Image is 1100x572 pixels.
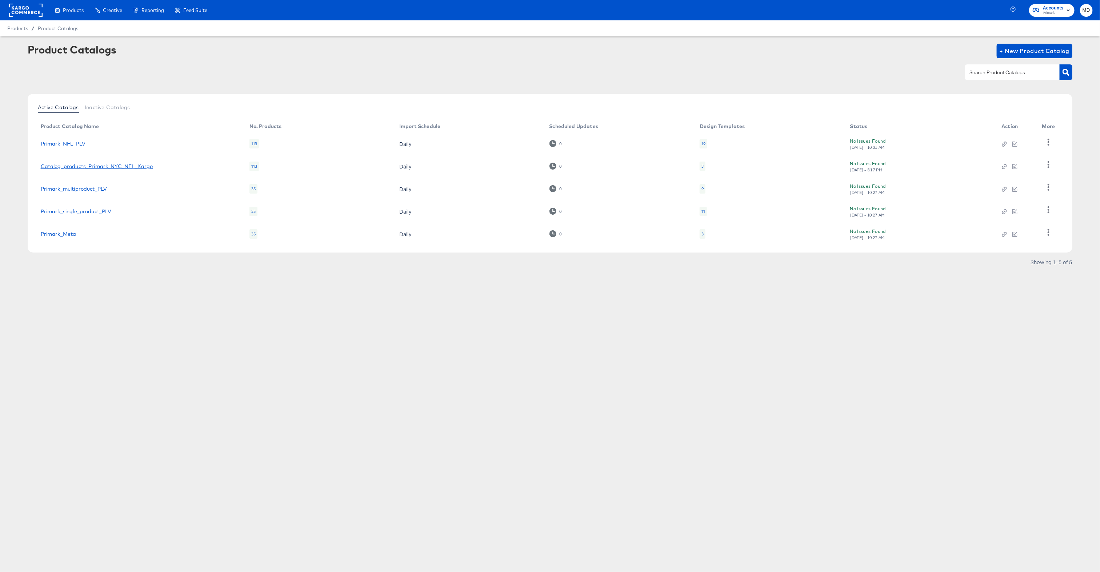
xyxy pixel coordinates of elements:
a: Primark_single_product_PLV [41,208,112,214]
span: Inactive Catalogs [85,104,130,110]
div: 35 [249,184,257,194]
div: 19 [700,139,707,148]
div: 9 [700,184,705,194]
div: 11 [701,208,705,214]
span: Products [63,7,84,13]
td: Daily [393,155,543,178]
div: Scheduled Updates [549,123,599,129]
a: Primark_Meta [41,231,76,237]
div: Product Catalogs [28,44,116,55]
div: Product Catalog Name [41,123,99,129]
div: 113 [249,139,259,148]
span: Primark [1043,10,1064,16]
td: Daily [393,200,543,223]
div: 11 [700,207,707,216]
button: MD [1080,4,1093,17]
div: 0 [559,164,562,169]
div: 3 [700,229,705,239]
span: Accounts [1043,4,1064,12]
span: Active Catalogs [38,104,79,110]
div: 0 [549,230,562,237]
th: More [1036,121,1064,132]
div: 0 [549,163,562,170]
button: AccountsPrimark [1029,4,1075,17]
div: 0 [549,185,562,192]
div: 0 [559,141,562,146]
div: 3 [701,231,704,237]
div: 35 [249,229,257,239]
a: Product Catalogs [38,25,78,31]
span: Creative [103,7,122,13]
div: 0 [559,186,562,191]
div: 3 [700,162,705,171]
td: Daily [393,223,543,245]
a: Primark_multiproduct_PLV [41,186,107,192]
td: Daily [393,132,543,155]
div: Showing 1–5 of 5 [1030,259,1072,265]
span: / [28,25,38,31]
div: Design Templates [700,123,745,129]
div: 19 [701,141,705,147]
div: 0 [559,231,562,237]
div: No. Products [249,123,282,129]
span: Products [7,25,28,31]
div: 113 [249,162,259,171]
button: + New Product Catalog [997,44,1073,58]
span: MD [1083,6,1090,15]
input: Search Product Catalogs [968,68,1045,77]
td: Daily [393,178,543,200]
span: + New Product Catalog [1000,46,1070,56]
span: Reporting [141,7,164,13]
span: Feed Suite [183,7,207,13]
a: Catalog_products_Primark_NYC_NFL_Kargo [41,163,153,169]
div: 0 [549,140,562,147]
div: Import Schedule [399,123,440,129]
th: Status [844,121,996,132]
th: Action [996,121,1036,132]
div: 0 [559,209,562,214]
div: 9 [701,186,704,192]
div: 0 [549,208,562,215]
div: 35 [249,207,257,216]
a: Primark_NFL_PLV [41,141,85,147]
div: 3 [701,163,704,169]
